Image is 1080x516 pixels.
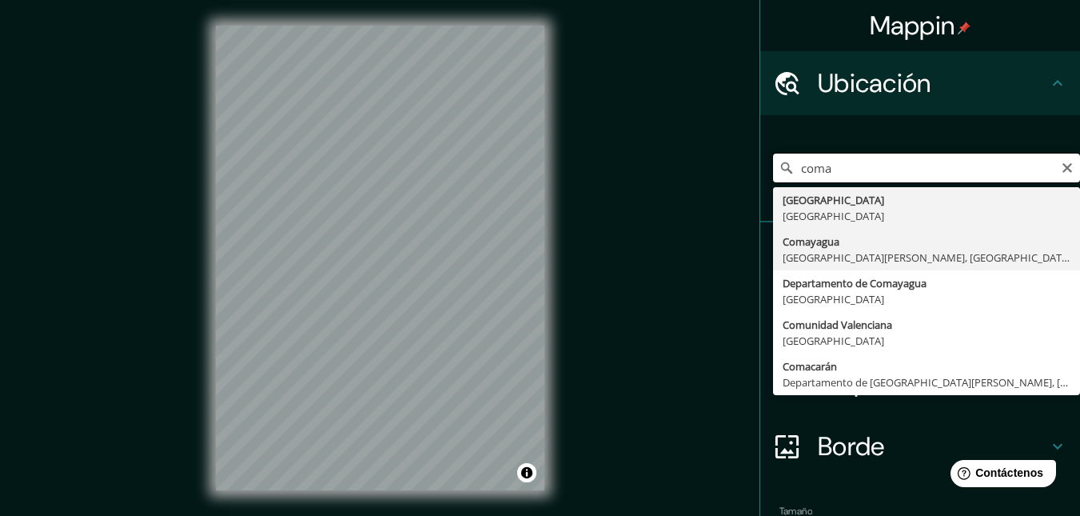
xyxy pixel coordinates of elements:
[783,292,884,306] font: [GEOGRAPHIC_DATA]
[783,318,892,332] font: Comunidad Valenciana
[783,359,837,374] font: Comacarán
[783,250,1071,265] font: [GEOGRAPHIC_DATA][PERSON_NAME], [GEOGRAPHIC_DATA]
[870,9,955,42] font: Mappin
[958,22,970,34] img: pin-icon.png
[783,234,839,249] font: Comayagua
[773,154,1080,182] input: Elige tu ciudad o zona
[760,414,1080,478] div: Borde
[818,430,885,463] font: Borde
[783,276,927,290] font: Departamento de Comayagua
[1061,159,1074,174] button: Claro
[783,209,884,223] font: [GEOGRAPHIC_DATA]
[783,334,884,348] font: [GEOGRAPHIC_DATA]
[760,350,1080,414] div: Disposición
[938,454,1062,498] iframe: Lanzador de widgets de ayuda
[517,463,536,482] button: Activar o desactivar atribución
[818,66,931,100] font: Ubicación
[783,193,884,207] font: [GEOGRAPHIC_DATA]
[760,51,1080,115] div: Ubicación
[216,26,544,490] canvas: Mapa
[760,286,1080,350] div: Estilo
[760,222,1080,286] div: Patas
